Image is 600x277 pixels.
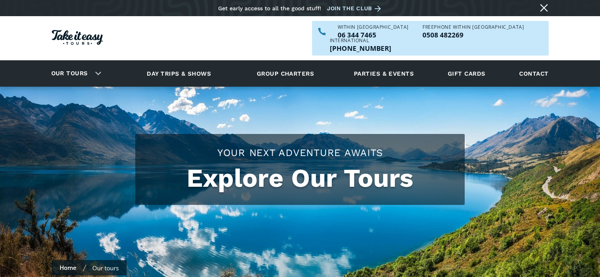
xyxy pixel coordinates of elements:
div: WITHIN [GEOGRAPHIC_DATA] [338,25,409,30]
p: 06 344 7465 [338,32,409,38]
a: Home [60,264,77,271]
a: Contact [515,63,552,84]
a: Close message [538,2,550,14]
h2: Your Next Adventure Awaits [143,146,457,160]
div: Freephone WITHIN [GEOGRAPHIC_DATA] [422,25,524,30]
div: Get early access to all the good stuff! [218,5,321,11]
a: Our tours [45,64,94,83]
a: Parties & events [350,63,418,84]
a: Group charters [247,63,324,84]
img: Take it easy Tours logo [52,30,103,45]
a: Homepage [52,26,103,51]
div: Our tours [92,264,119,272]
a: Call us freephone within NZ on 0508482269 [422,32,524,38]
a: Join the club [327,4,384,13]
a: Day trips & shows [137,63,221,84]
p: [PHONE_NUMBER] [330,45,391,52]
a: Call us within NZ on 063447465 [338,32,409,38]
div: International [330,38,391,43]
div: Our tours [42,63,108,84]
p: 0508 482269 [422,32,524,38]
a: Gift cards [444,63,490,84]
a: Call us outside of NZ on +6463447465 [330,45,391,52]
h1: Explore Our Tours [143,164,457,193]
nav: breadcrumbs [52,260,127,275]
